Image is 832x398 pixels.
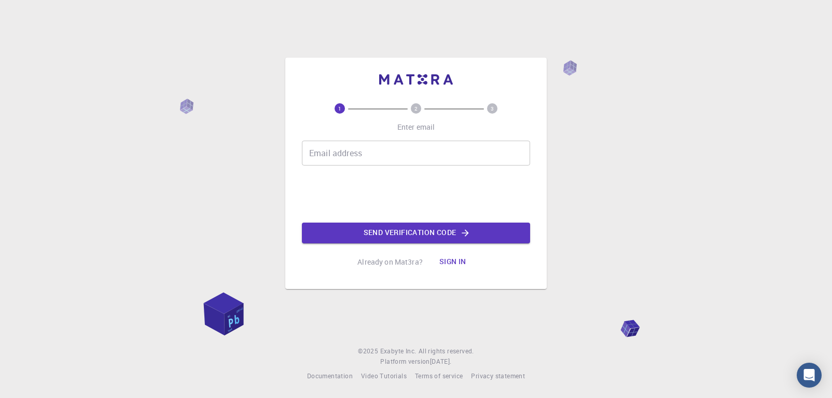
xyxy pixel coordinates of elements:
[430,357,452,365] span: [DATE] .
[358,346,380,356] span: © 2025
[307,372,353,380] span: Documentation
[491,105,494,112] text: 3
[414,105,418,112] text: 2
[430,356,452,367] a: [DATE].
[380,347,417,355] span: Exabyte Inc.
[380,356,429,367] span: Platform version
[397,122,435,132] p: Enter email
[419,346,474,356] span: All rights reserved.
[471,371,525,381] a: Privacy statement
[361,372,407,380] span: Video Tutorials
[337,174,495,214] iframe: reCAPTCHA
[797,363,822,388] div: Open Intercom Messenger
[380,346,417,356] a: Exabyte Inc.
[471,372,525,380] span: Privacy statement
[307,371,353,381] a: Documentation
[357,257,423,267] p: Already on Mat3ra?
[361,371,407,381] a: Video Tutorials
[415,371,463,381] a: Terms of service
[431,252,475,272] button: Sign in
[415,372,463,380] span: Terms of service
[338,105,341,112] text: 1
[302,223,530,243] button: Send verification code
